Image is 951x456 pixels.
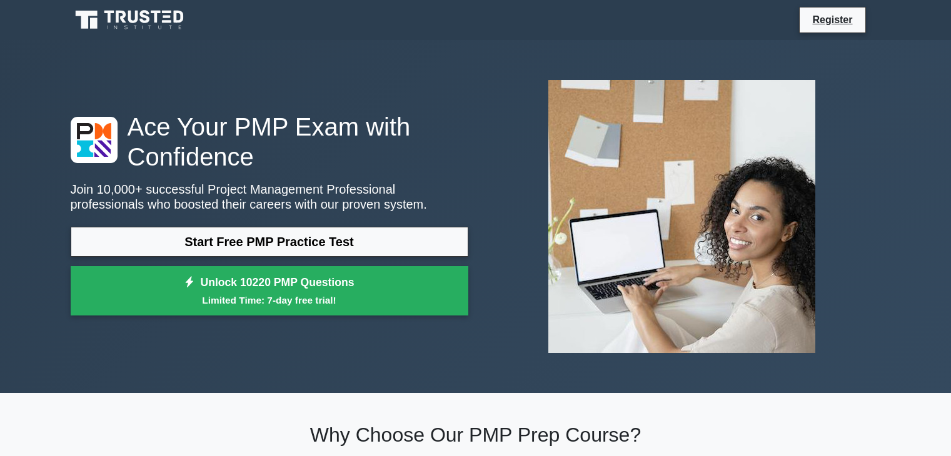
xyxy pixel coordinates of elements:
[71,227,468,257] a: Start Free PMP Practice Test
[71,266,468,316] a: Unlock 10220 PMP QuestionsLimited Time: 7-day free trial!
[86,293,453,307] small: Limited Time: 7-day free trial!
[71,112,468,172] h1: Ace Your PMP Exam with Confidence
[805,12,860,27] a: Register
[71,182,468,212] p: Join 10,000+ successful Project Management Professional professionals who boosted their careers w...
[71,423,881,447] h2: Why Choose Our PMP Prep Course?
